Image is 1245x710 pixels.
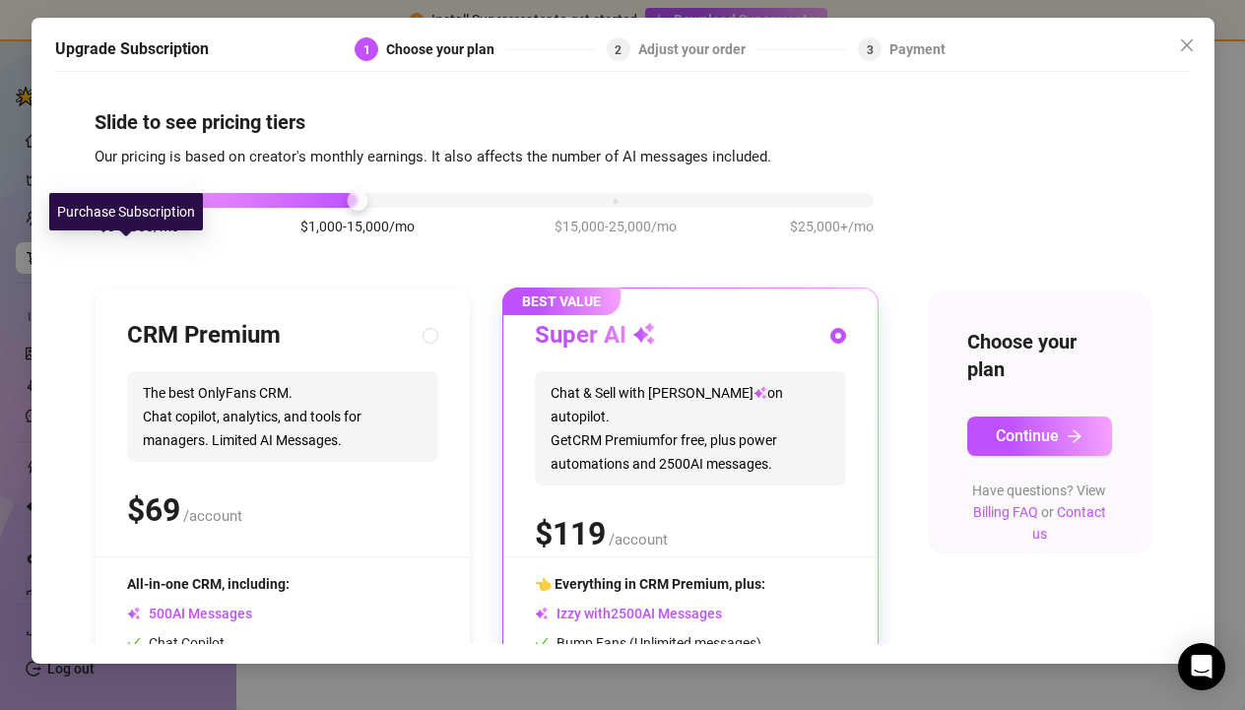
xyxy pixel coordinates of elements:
span: $ [127,491,180,529]
span: $25,000+/mo [790,216,874,237]
span: The best OnlyFans CRM. Chat copilot, analytics, and tools for managers. Limited AI Messages. [127,371,438,462]
span: Chat & Sell with [PERSON_NAME] on autopilot. Get CRM Premium for free, plus power automations and... [535,371,846,485]
span: 👈 Everything in CRM Premium, plus: [535,576,765,592]
span: check [127,636,141,650]
span: Continue [996,426,1059,445]
span: Close [1170,37,1202,53]
span: Bump Fans (Unlimited messages) [535,635,761,651]
h3: CRM Premium [127,320,281,352]
span: 1 [362,43,369,57]
span: Our pricing is based on creator's monthly earnings. It also affects the number of AI messages inc... [95,148,771,165]
span: /account [183,507,242,525]
span: arrow-right [1067,428,1082,444]
h4: Choose your plan [967,328,1112,383]
span: All-in-one CRM, including: [127,576,290,592]
h5: Upgrade Subscription [55,37,209,61]
span: Have questions? View or [972,483,1106,542]
span: /account [609,531,668,549]
div: Payment [889,37,946,61]
span: 3 [866,43,873,57]
h3: Super AI [535,320,656,352]
span: close [1178,37,1194,53]
span: $15,000-25,000/mo [555,216,677,237]
div: Adjust your order [637,37,756,61]
span: BEST VALUE [502,288,621,315]
div: Purchase Subscription [49,193,203,230]
span: check [535,636,549,650]
span: $ [535,515,606,552]
div: Open Intercom Messenger [1178,643,1225,690]
span: AI Messages [127,606,252,621]
a: Contact us [1031,504,1105,542]
span: $1,000-15,000/mo [300,216,415,237]
span: Chat Copilot [127,635,225,651]
h4: Slide to see pricing tiers [95,108,1151,136]
div: Choose your plan [386,37,506,61]
span: 2 [615,43,622,57]
span: Izzy with AI Messages [535,606,722,621]
button: Continuearrow-right [967,417,1112,456]
button: Close [1170,30,1202,61]
a: Billing FAQ [972,504,1037,520]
